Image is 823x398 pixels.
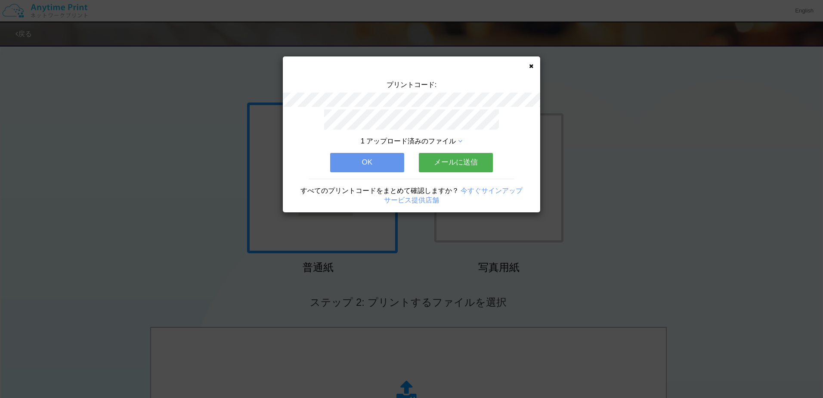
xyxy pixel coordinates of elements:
[387,81,436,88] span: プリントコード:
[384,196,439,204] a: サービス提供店舗
[361,137,456,145] span: 1 アップロード済みのファイル
[330,153,404,172] button: OK
[419,153,493,172] button: メールに送信
[300,187,459,194] span: すべてのプリントコードをまとめて確認しますか？
[461,187,523,194] a: 今すぐサインアップ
